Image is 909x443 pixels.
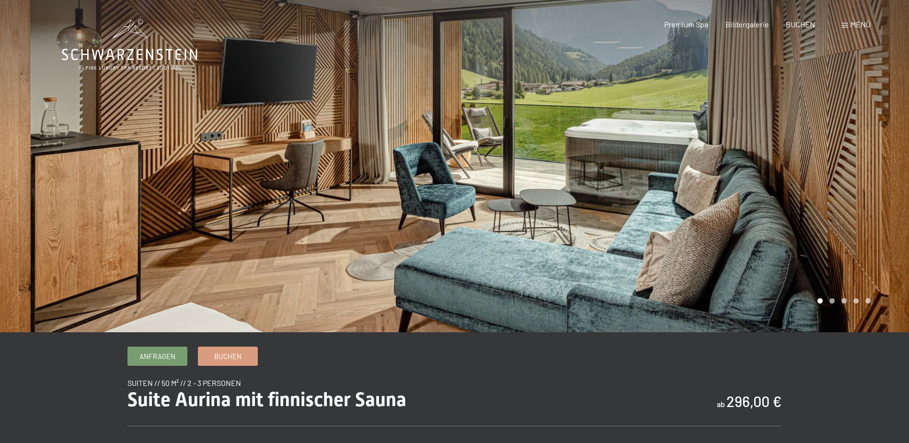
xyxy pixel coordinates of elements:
span: Anfragen [139,351,175,361]
a: Bildergalerie [725,20,769,29]
span: Menü [851,20,871,29]
span: Buchen [214,351,242,361]
a: Premium Spa [664,20,708,29]
a: Buchen [198,347,257,365]
a: BUCHEN [786,20,815,29]
span: ab [717,399,725,408]
a: Anfragen [128,347,187,365]
b: 296,00 € [726,393,782,410]
span: Suiten // 50 m² // 2 - 3 Personen [127,378,241,387]
span: Suite Aurina mit finnischer Sauna [127,388,406,411]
